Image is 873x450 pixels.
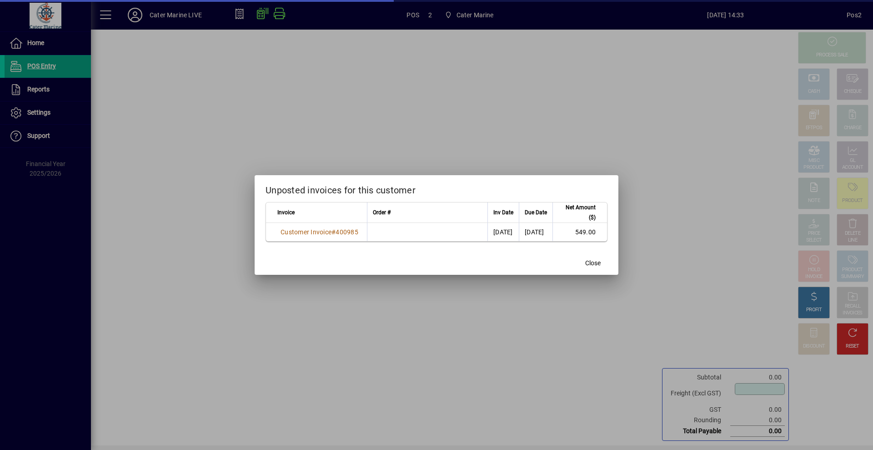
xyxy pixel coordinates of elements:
[493,207,513,217] span: Inv Date
[552,223,607,241] td: 549.00
[487,223,519,241] td: [DATE]
[578,255,607,271] button: Close
[277,227,361,237] a: Customer Invoice#400985
[281,228,331,236] span: Customer Invoice
[255,175,618,202] h2: Unposted invoices for this customer
[519,223,552,241] td: [DATE]
[277,207,295,217] span: Invoice
[373,207,391,217] span: Order #
[585,258,601,268] span: Close
[331,228,336,236] span: #
[336,228,358,236] span: 400985
[558,202,596,222] span: Net Amount ($)
[525,207,547,217] span: Due Date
